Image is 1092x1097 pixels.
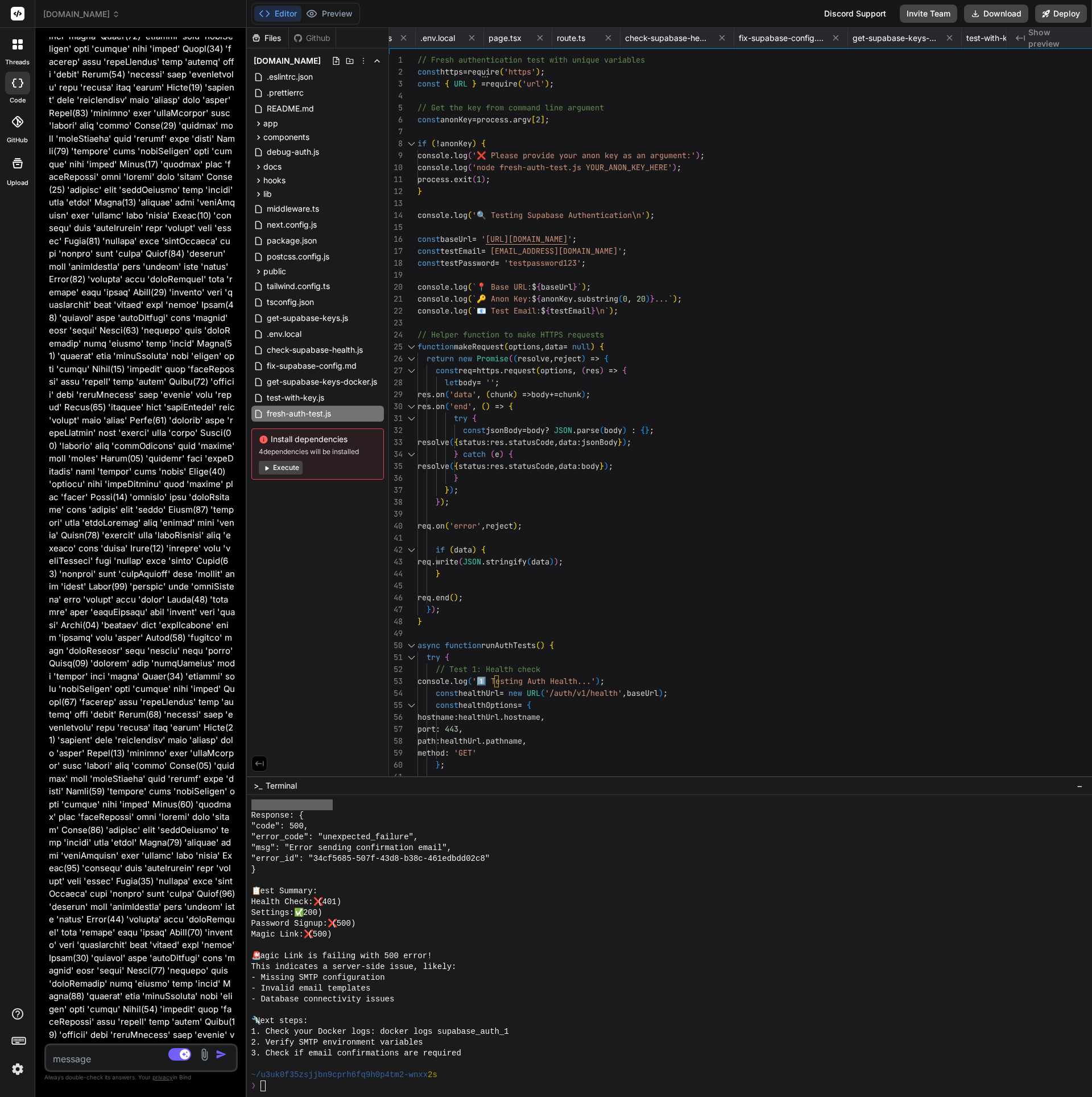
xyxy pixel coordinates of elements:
[540,365,572,376] span: options
[389,233,403,245] div: 16
[417,162,449,172] span: console
[545,306,550,316] span: {
[966,32,1024,44] span: test-with-key.js
[696,150,700,160] span: )
[468,150,472,160] span: (
[532,294,536,304] span: $
[900,5,957,23] button: Invite Team
[472,174,477,184] span: (
[604,425,622,435] span: body
[417,294,449,304] span: console
[625,32,710,44] span: check-supabase-health.js
[646,294,650,304] span: )
[389,305,403,317] div: 22
[449,389,477,399] span: 'data'
[508,114,513,125] span: .
[389,245,403,257] div: 17
[631,425,636,435] span: :
[590,353,599,364] span: =>
[449,294,454,304] span: .
[247,32,288,44] div: Files
[266,202,320,216] span: middleware.ts
[472,79,477,89] span: }
[263,266,286,277] span: public
[554,353,581,364] span: reject
[417,437,449,447] span: resolve
[254,55,321,67] span: [DOMAIN_NAME]
[468,67,499,77] span: require
[454,306,468,316] span: log
[417,389,431,399] span: res
[586,282,591,292] span: ;
[301,6,357,22] button: Preview
[468,294,472,304] span: (
[389,162,403,174] div: 10
[622,425,627,435] span: )
[404,138,419,150] div: Click to collapse the range.
[513,353,518,364] span: (
[504,67,536,77] span: 'https'
[650,294,655,304] span: }
[266,250,330,263] span: postcss.config.js
[463,425,486,435] span: const
[573,282,577,292] span: }
[449,306,454,316] span: .
[266,375,378,389] span: get-supabase-keys-docker.js
[472,114,477,125] span: =
[449,210,454,220] span: .
[440,114,472,125] span: anonKey
[540,67,545,77] span: ;
[389,293,403,305] div: 21
[700,150,705,160] span: ;
[389,174,403,185] div: 11
[454,162,468,172] span: log
[8,1059,27,1079] img: settings
[266,218,318,232] span: next.config.js
[472,294,532,304] span: `🔑 Anon Key:
[486,377,495,387] span: ''
[549,389,559,399] span: +=
[495,258,499,268] span: =
[504,365,536,376] span: request
[581,365,586,376] span: (
[495,377,499,387] span: ;
[499,67,504,77] span: (
[266,234,318,248] span: package.json
[522,425,527,435] span: =
[964,5,1028,23] button: Download
[472,306,541,316] span: `📧 Test Email:
[389,138,403,150] div: 8
[508,341,540,352] span: options
[254,6,301,22] button: Editor
[389,197,403,209] div: 13
[853,32,938,44] span: get-supabase-keys-docker.js
[481,138,486,149] span: {
[550,306,591,316] span: testEmail
[417,234,440,244] span: const
[472,150,696,160] span: '❌ Please provide your anon key as an argument:'
[477,174,481,184] span: 1
[445,389,449,399] span: (
[216,1049,227,1060] img: icon
[266,86,305,100] span: .prettierrc
[508,353,513,364] span: (
[389,150,403,162] div: 9
[650,425,654,435] span: ;
[389,90,403,102] div: 4
[650,210,655,220] span: ;
[389,329,403,341] div: 24
[472,210,646,220] span: '🔍 Testing Supabase Authentication\n'
[445,401,449,411] span: (
[417,55,645,65] span: // Fresh authentication test with unique variables
[266,145,320,159] span: debug-auth.js
[545,425,549,435] span: ?
[458,377,477,387] span: body
[531,114,536,125] span: [
[417,246,440,256] span: const
[545,79,549,89] span: )
[266,102,315,116] span: README.md
[472,234,477,244] span: =
[518,79,522,89] span: (
[417,329,604,340] span: // Helper function to make HTTPS requests
[431,389,436,399] span: .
